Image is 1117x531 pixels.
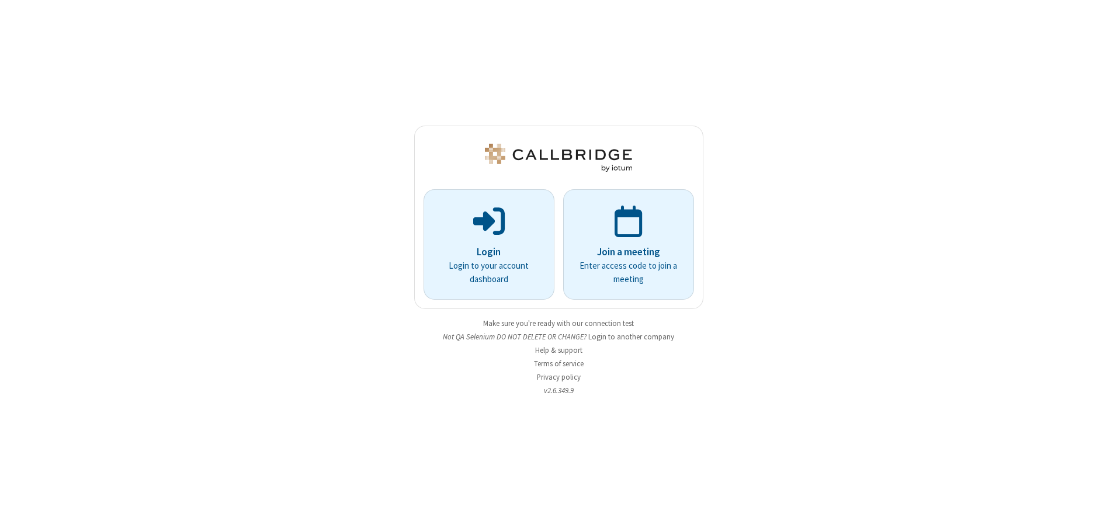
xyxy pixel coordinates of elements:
[483,144,634,172] img: QA Selenium DO NOT DELETE OR CHANGE
[537,372,581,382] a: Privacy policy
[534,359,584,369] a: Terms of service
[535,345,582,355] a: Help & support
[563,189,694,300] a: Join a meetingEnter access code to join a meeting
[414,385,703,396] li: v2.6.349.9
[440,260,538,286] p: Login to your account dashboard
[414,331,703,342] li: Not QA Selenium DO NOT DELETE OR CHANGE?
[588,331,674,342] button: Login to another company
[440,245,538,260] p: Login
[580,245,678,260] p: Join a meeting
[580,260,678,286] p: Enter access code to join a meeting
[483,318,634,328] a: Make sure you're ready with our connection test
[424,189,554,300] button: LoginLogin to your account dashboard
